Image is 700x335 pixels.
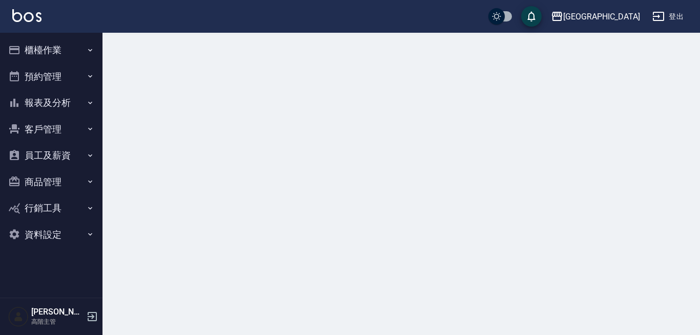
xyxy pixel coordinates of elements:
[4,221,98,248] button: 資料設定
[563,10,640,23] div: [GEOGRAPHIC_DATA]
[12,9,42,22] img: Logo
[4,63,98,90] button: 預約管理
[4,116,98,143] button: 客戶管理
[521,6,542,27] button: save
[4,90,98,116] button: 報表及分析
[4,142,98,169] button: 員工及薪資
[547,6,644,27] button: [GEOGRAPHIC_DATA]
[648,7,688,26] button: 登出
[4,37,98,63] button: 櫃檯作業
[4,195,98,221] button: 行銷工具
[31,317,84,326] p: 高階主管
[31,307,84,317] h5: [PERSON_NAME]
[4,169,98,195] button: 商品管理
[8,306,29,327] img: Person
